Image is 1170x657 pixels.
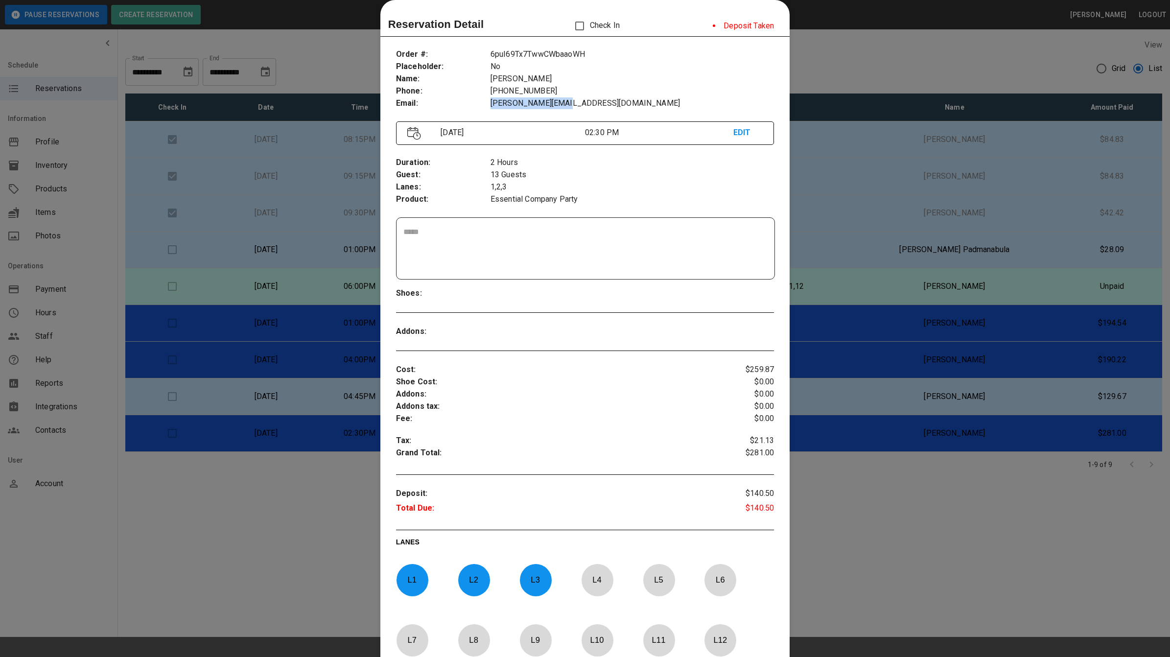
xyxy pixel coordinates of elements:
p: $0.00 [711,400,774,413]
p: $259.87 [711,364,774,376]
p: Addons : [396,326,491,338]
p: L 3 [519,568,552,591]
p: Duration : [396,157,491,169]
p: Guest : [396,169,491,181]
p: $0.00 [711,376,774,388]
img: Vector [407,127,421,140]
p: Lanes : [396,181,491,193]
p: $0.00 [711,413,774,425]
p: 02:30 PM [585,127,733,139]
p: L 6 [704,568,736,591]
p: Shoe Cost : [396,376,711,388]
p: [PERSON_NAME][EMAIL_ADDRESS][DOMAIN_NAME] [491,97,774,110]
p: Total Due : [396,502,711,517]
p: L 10 [581,629,613,652]
p: [PERSON_NAME] [491,73,774,85]
p: Email : [396,97,491,110]
p: Reservation Detail [388,16,484,32]
p: Addons : [396,388,711,400]
p: Tax : [396,435,711,447]
p: Placeholder : [396,61,491,73]
p: L 1 [396,568,428,591]
p: L 9 [519,629,552,652]
p: Shoes : [396,287,491,300]
p: Deposit : [396,488,711,502]
p: $281.00 [711,447,774,462]
p: Cost : [396,364,711,376]
p: L 5 [643,568,675,591]
p: Order # : [396,48,491,61]
p: Phone : [396,85,491,97]
li: Deposit Taken [705,16,782,36]
p: 6puI69Tx7TwwCWbaaoWH [491,48,774,61]
p: L 12 [704,629,736,652]
p: 2 Hours [491,157,774,169]
p: Grand Total : [396,447,711,462]
p: Name : [396,73,491,85]
p: LANES [396,537,774,551]
p: L 8 [458,629,490,652]
p: $0.00 [711,388,774,400]
p: Check In [569,16,620,36]
p: L 7 [396,629,428,652]
p: 13 Guests [491,169,774,181]
p: L 2 [458,568,490,591]
p: Addons tax : [396,400,711,413]
p: $140.50 [711,502,774,517]
p: L 4 [581,568,613,591]
p: EDIT [733,127,763,139]
p: Product : [396,193,491,206]
p: No [491,61,774,73]
p: Fee : [396,413,711,425]
p: L 11 [643,629,675,652]
p: 1,2,3 [491,181,774,193]
p: [DATE] [437,127,585,139]
p: Essential Company Party [491,193,774,206]
p: [PHONE_NUMBER] [491,85,774,97]
p: $21.13 [711,435,774,447]
p: $140.50 [711,488,774,502]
